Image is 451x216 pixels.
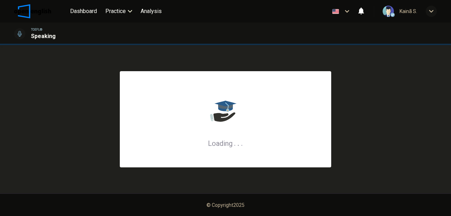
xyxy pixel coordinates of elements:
button: Dashboard [67,5,100,18]
a: OpenEnglish logo [14,4,67,18]
span: © Copyright 2025 [206,202,245,208]
img: OpenEnglish logo [14,4,51,18]
span: Dashboard [70,7,97,16]
button: Practice [103,5,135,18]
h1: Speaking [31,32,56,41]
h6: . [234,137,236,148]
div: Kainã S. [400,7,417,16]
h6: . [237,137,240,148]
span: TOEFL® [31,27,42,32]
button: Analysis [138,5,165,18]
img: Profile picture [383,6,394,17]
h6: Loading [208,138,243,148]
span: Analysis [141,7,162,16]
img: en [331,9,340,14]
h6: . [241,137,243,148]
span: Practice [105,7,126,16]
